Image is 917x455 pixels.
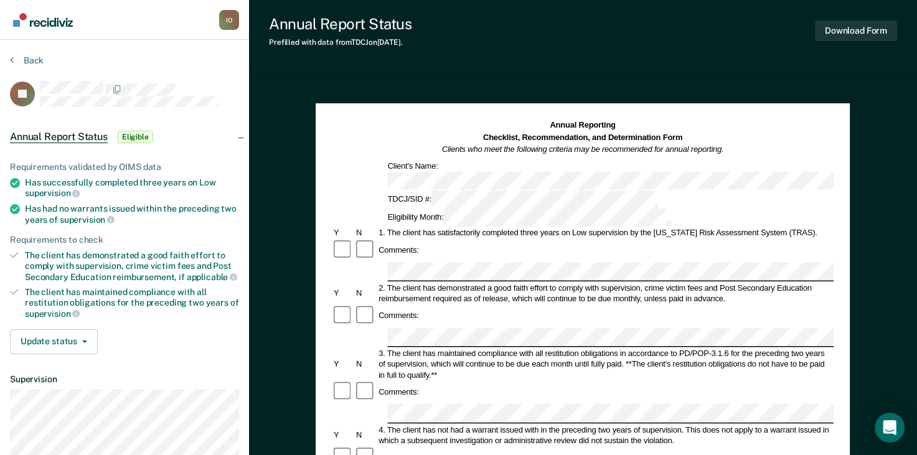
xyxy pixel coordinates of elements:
[377,283,834,304] div: 2. The client has demonstrated a good faith effort to comply with supervision, crime victim fees ...
[25,204,239,225] div: Has had no warrants issued within the preceding two years of
[25,287,239,319] div: The client has maintained compliance with all restitution obligations for the preceding two years of
[332,429,354,440] div: Y
[10,329,98,354] button: Update status
[10,55,44,66] button: Back
[118,131,153,143] span: Eligible
[10,235,239,245] div: Requirements to check
[386,190,661,209] div: TDCJ/SID #:
[332,359,354,369] div: Y
[377,424,834,446] div: 4. The client has not had a warrant issued with in the preceding two years of supervision. This d...
[377,311,421,321] div: Comments:
[354,288,377,298] div: N
[377,245,421,255] div: Comments:
[25,309,80,319] span: supervision
[386,209,673,227] div: Eligibility Month:
[815,21,897,41] button: Download Form
[269,38,411,47] div: Prefilled with data from TDCJ on [DATE] .
[13,13,73,27] img: Recidiviz
[875,413,905,443] div: Open Intercom Messenger
[10,162,239,172] div: Requirements validated by OIMS data
[10,131,108,143] span: Annual Report Status
[219,10,239,30] div: I O
[483,133,682,141] strong: Checklist, Recommendation, and Determination Form
[60,215,115,225] span: supervision
[332,288,354,298] div: Y
[25,177,239,199] div: Has successfully completed three years on Low
[377,228,834,238] div: 1. The client has satisfactorily completed three years on Low supervision by the [US_STATE] Risk ...
[25,250,239,282] div: The client has demonstrated a good faith effort to comply with supervision, crime victim fees and...
[550,121,616,129] strong: Annual Reporting
[25,188,80,198] span: supervision
[442,145,724,154] em: Clients who meet the following criteria may be recommended for annual reporting.
[354,429,377,440] div: N
[377,387,421,397] div: Comments:
[377,348,834,380] div: 3. The client has maintained compliance with all restitution obligations in accordance to PD/POP-...
[354,359,377,369] div: N
[219,10,239,30] button: Profile dropdown button
[10,374,239,385] dt: Supervision
[332,228,354,238] div: Y
[187,272,237,282] span: applicable
[269,15,411,33] div: Annual Report Status
[354,228,377,238] div: N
